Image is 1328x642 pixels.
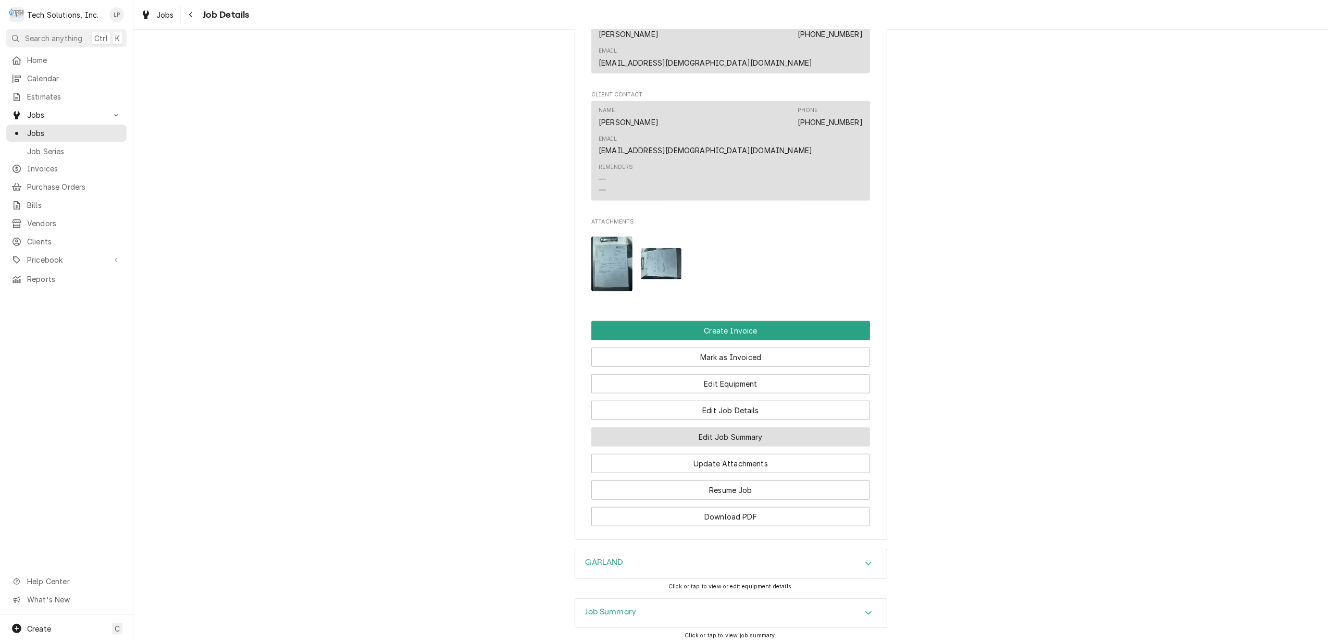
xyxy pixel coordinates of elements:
[599,47,617,55] div: Email
[685,632,776,639] span: Click or tap to view job summary.
[591,367,870,393] div: Button Group Row
[575,549,887,578] button: Accordion Details Expand Trigger
[27,181,121,192] span: Purchase Orders
[591,321,870,340] button: Create Invoice
[27,218,121,229] span: Vendors
[575,549,887,578] div: Accordion Header
[575,549,887,579] div: GARLAND
[27,9,98,20] div: Tech Solutions, Inc.
[591,507,870,526] button: Download PDF
[591,228,870,300] span: Attachments
[183,6,200,23] button: Navigate back
[109,7,124,22] div: Lisa Paschal's Avatar
[591,237,632,291] img: aTJIS4qwTsmJUAsWN290
[94,33,108,44] span: Ctrl
[27,146,121,157] span: Job Series
[6,270,127,288] a: Reports
[599,106,615,115] div: Name
[6,125,127,142] a: Jobs
[6,29,127,47] button: Search anythingCtrlK
[27,274,121,285] span: Reports
[798,106,818,115] div: Phone
[798,118,863,127] a: [PHONE_NUMBER]
[591,13,870,78] div: Job Reporter List
[27,91,121,102] span: Estimates
[27,163,121,174] span: Invoices
[6,88,127,105] a: Estimates
[27,109,106,120] span: Jobs
[591,218,870,299] div: Attachments
[575,598,887,628] div: Job Summary
[591,321,870,526] div: Button Group
[798,30,863,39] a: [PHONE_NUMBER]
[591,420,870,447] div: Button Group Row
[6,106,127,124] a: Go to Jobs
[591,91,870,205] div: Client Contact
[27,254,106,265] span: Pricebook
[9,7,24,22] div: Tech Solutions, Inc.'s Avatar
[599,117,659,128] div: [PERSON_NAME]
[6,233,127,250] a: Clients
[6,52,127,69] a: Home
[591,91,870,99] span: Client Contact
[27,200,121,211] span: Bills
[6,196,127,214] a: Bills
[586,558,624,567] h3: GARLAND
[6,573,127,590] a: Go to Help Center
[6,215,127,232] a: Vendors
[6,591,127,608] a: Go to What's New
[200,8,250,22] span: Job Details
[591,374,870,393] button: Edit Equipment
[27,576,120,587] span: Help Center
[575,599,887,628] div: Accordion Header
[6,251,127,268] a: Go to Pricebook
[591,401,870,420] button: Edit Job Details
[591,101,870,205] div: Client Contact List
[591,473,870,500] div: Button Group Row
[115,623,120,634] span: C
[591,447,870,473] div: Button Group Row
[599,174,606,184] div: —
[591,393,870,420] div: Button Group Row
[136,6,178,23] a: Jobs
[115,33,120,44] span: K
[27,624,51,633] span: Create
[575,599,887,628] button: Accordion Details Expand Trigger
[6,160,127,177] a: Invoices
[591,101,870,201] div: Contact
[27,73,121,84] span: Calendar
[599,146,812,155] a: [EMAIL_ADDRESS][DEMOGRAPHIC_DATA][DOMAIN_NAME]
[591,340,870,367] div: Button Group Row
[599,184,606,195] div: —
[591,348,870,367] button: Mark as Invoiced
[6,178,127,195] a: Purchase Orders
[591,218,870,226] span: Attachments
[599,135,617,143] div: Email
[641,248,682,279] img: VxW9TqL1SBW9UGup6FQy
[798,106,863,127] div: Phone
[109,7,124,22] div: LP
[599,106,659,127] div: Name
[599,163,633,195] div: Reminders
[27,128,121,139] span: Jobs
[9,7,24,22] div: T
[591,454,870,473] button: Update Attachments
[599,163,633,171] div: Reminders
[599,58,812,67] a: [EMAIL_ADDRESS][DEMOGRAPHIC_DATA][DOMAIN_NAME]
[27,55,121,66] span: Home
[586,607,637,617] h3: Job Summary
[6,70,127,87] a: Calendar
[591,3,870,78] div: Job Reporter
[591,480,870,500] button: Resume Job
[27,594,120,605] span: What's New
[599,47,812,68] div: Email
[599,135,812,156] div: Email
[6,143,127,160] a: Job Series
[591,321,870,340] div: Button Group Row
[591,500,870,526] div: Button Group Row
[156,9,174,20] span: Jobs
[25,33,82,44] span: Search anything
[591,427,870,447] button: Edit Job Summary
[27,236,121,247] span: Clients
[599,29,659,40] div: [PERSON_NAME]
